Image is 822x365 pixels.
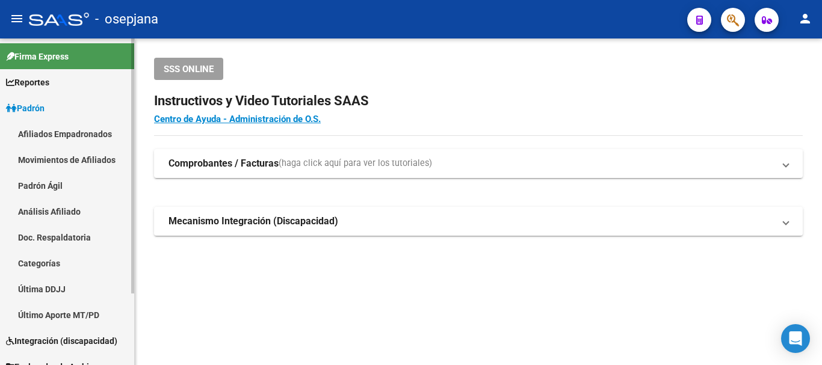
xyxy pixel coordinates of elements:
[6,334,117,348] span: Integración (discapacidad)
[168,215,338,228] strong: Mecanismo Integración (Discapacidad)
[154,207,803,236] mat-expansion-panel-header: Mecanismo Integración (Discapacidad)
[154,58,223,80] button: SSS ONLINE
[154,149,803,178] mat-expansion-panel-header: Comprobantes / Facturas(haga click aquí para ver los tutoriales)
[154,90,803,112] h2: Instructivos y Video Tutoriales SAAS
[279,157,432,170] span: (haga click aquí para ver los tutoriales)
[154,114,321,124] a: Centro de Ayuda - Administración de O.S.
[95,6,158,32] span: - osepjana
[6,102,45,115] span: Padrón
[164,64,214,75] span: SSS ONLINE
[10,11,24,26] mat-icon: menu
[6,50,69,63] span: Firma Express
[798,11,812,26] mat-icon: person
[781,324,810,353] div: Open Intercom Messenger
[168,157,279,170] strong: Comprobantes / Facturas
[6,76,49,89] span: Reportes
